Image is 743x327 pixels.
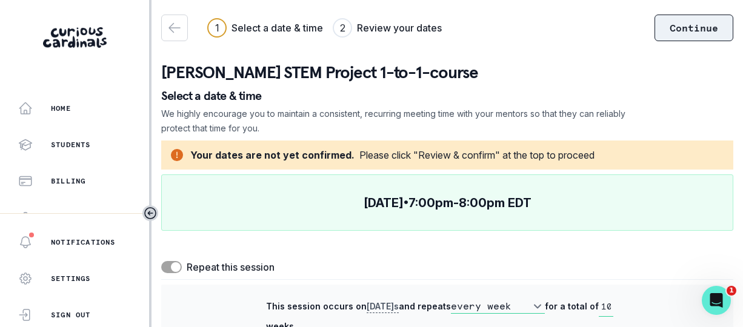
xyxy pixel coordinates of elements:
[727,286,736,296] span: 1
[207,18,442,38] div: Progress
[161,61,733,85] p: [PERSON_NAME] STEM Project 1-to-1-course
[161,107,627,136] p: We highly encourage you to maintain a consistent, recurring meeting time with your mentors so tha...
[359,148,595,162] div: Please click "Review & confirm" at the top to proceed
[51,310,91,320] p: Sign Out
[399,301,451,311] span: and repeats
[51,176,85,186] p: Billing
[51,274,91,283] p: Settings
[190,148,355,162] div: Your dates are not yet confirmed.
[357,21,442,35] h3: Review your dates
[367,301,399,313] span: [DATE] s
[545,301,599,311] span: for a total of
[364,196,531,210] p: [DATE] • 7:00pm - 8:00pm EDT
[161,90,733,102] p: Select a date & time
[142,205,158,221] button: Toggle sidebar
[51,213,121,222] p: Browse Mentors
[655,15,733,41] button: Continue
[702,286,731,315] iframe: Intercom live chat
[187,260,275,274] label: Repeat this session
[266,301,367,311] span: This session occurs on
[43,27,107,48] img: Curious Cardinals Logo
[232,21,323,35] h3: Select a date & time
[340,21,345,35] div: 2
[215,21,219,35] div: 1
[51,140,91,150] p: Students
[51,104,71,113] p: Home
[51,237,116,247] p: Notifications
